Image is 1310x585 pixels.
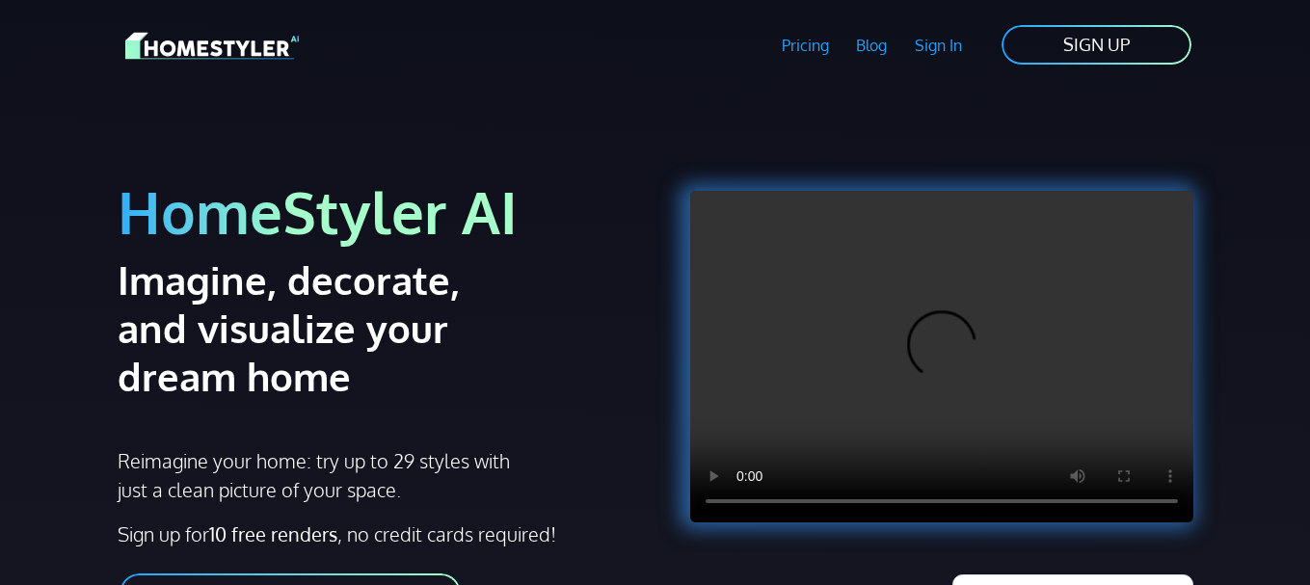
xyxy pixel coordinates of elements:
[209,521,337,546] strong: 10 free renders
[118,446,513,504] p: Reimagine your home: try up to 29 styles with just a clean picture of your space.
[842,23,901,67] a: Blog
[767,23,842,67] a: Pricing
[118,175,644,248] h1: HomeStyler AI
[125,29,299,63] img: HomeStyler AI logo
[901,23,976,67] a: Sign In
[1000,23,1193,66] a: SIGN UP
[118,519,644,548] p: Sign up for , no credit cards required!
[118,255,539,400] h2: Imagine, decorate, and visualize your dream home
